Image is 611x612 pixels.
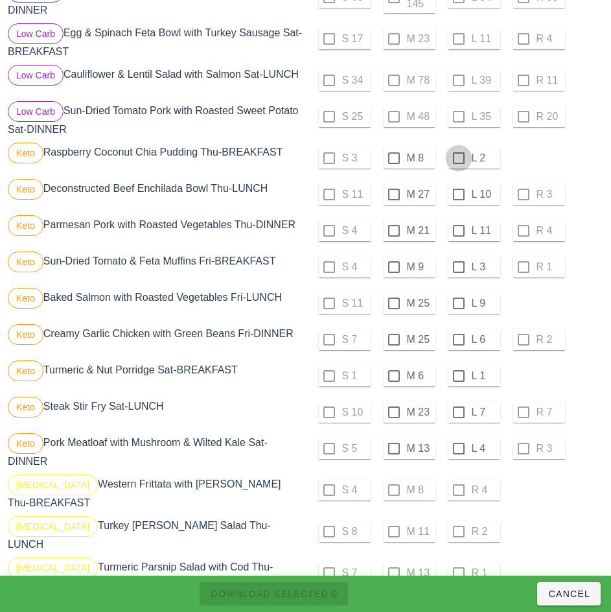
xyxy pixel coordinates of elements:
span: Keto [16,397,35,417]
span: Low Carb [16,65,55,85]
div: Turmeric Parsnip Salad with Cod Thu-DINNER [5,555,306,596]
span: Keto [16,325,35,344]
span: Keto [16,180,35,199]
div: Western Frittata with [PERSON_NAME] Thu-BREAKFAST [5,472,306,513]
div: Baked Salmon with Roasted Vegetables Fri-LUNCH [5,285,306,322]
span: [MEDICAL_DATA] [16,475,89,495]
div: Creamy Garlic Chicken with Green Beans Fri-DINNER [5,322,306,358]
label: L 1 [472,370,498,383]
label: L 6 [472,333,498,346]
span: Keto [16,252,35,272]
label: M 6 [407,370,433,383]
button: Cancel [537,582,601,606]
div: Sun-Dried Tomato Pork with Roasted Sweet Potato Sat-DINNER [5,99,306,140]
label: M 25 [407,333,433,346]
div: Turkey [PERSON_NAME] Salad Thu-LUNCH [5,513,306,555]
label: L 7 [472,406,498,419]
span: Keto [16,143,35,163]
div: Turmeric & Nut Porridge Sat-BREAKFAST [5,358,306,394]
div: Raspberry Coconut Chia Pudding Thu-BREAKFAST [5,140,306,176]
span: [MEDICAL_DATA] [16,517,89,536]
label: L 11 [472,224,498,237]
span: Keto [16,216,35,235]
div: Egg & Spinach Feta Bowl with Turkey Sausage Sat-BREAKFAST [5,21,306,62]
label: L 9 [472,297,498,310]
span: Low Carb [16,102,55,121]
div: Cauliflower & Lentil Salad with Salmon Sat-LUNCH [5,62,306,99]
label: M 27 [407,188,433,201]
span: Cancel [548,589,590,599]
div: Parmesan Pork with Roasted Vegetables Thu-DINNER [5,213,306,249]
span: Low Carb [16,24,55,43]
label: L 10 [472,188,498,201]
span: Keto [16,434,35,453]
label: M 9 [407,261,433,274]
div: Pork Meatloaf with Mushroom & Wilted Kale Sat-DINNER [5,430,306,472]
label: L 2 [472,152,498,165]
label: M 25 [407,297,433,310]
span: [MEDICAL_DATA] [16,558,89,578]
span: Keto [16,361,35,381]
label: M 8 [407,152,433,165]
label: M 23 [407,406,433,419]
div: Deconstructed Beef Enchilada Bowl Thu-LUNCH [5,176,306,213]
label: M 21 [407,224,433,237]
label: L 4 [472,442,498,455]
span: Keto [16,288,35,308]
label: M 13 [407,442,433,455]
div: Steak Stir Fry Sat-LUNCH [5,394,306,430]
div: Sun-Dried Tomato & Feta Muffins Fri-BREAKFAST [5,249,306,285]
label: L 3 [472,261,498,274]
